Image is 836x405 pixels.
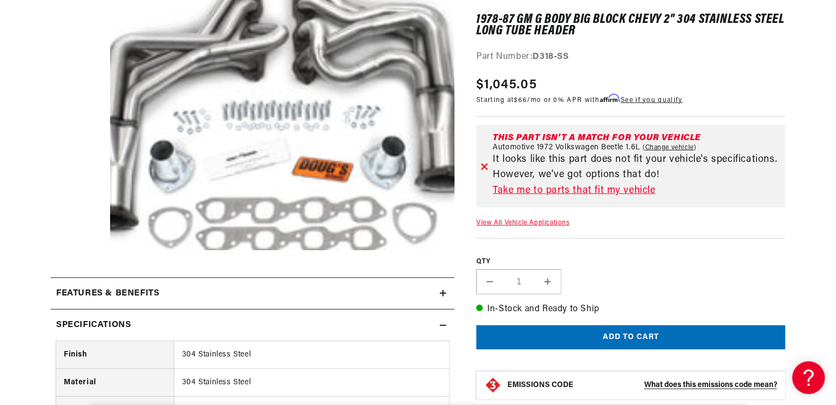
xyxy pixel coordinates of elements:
[507,382,573,390] strong: EMISSIONS CODE
[493,183,781,199] a: Take me to parts that fit my vehicle
[56,318,131,333] h2: Specifications
[514,97,528,104] span: $66
[476,15,785,37] h1: 1978-87 GM G Body Big Block Chevy 2" 304 Stainless Steel Long Tube Header
[643,143,696,152] a: Change vehicle
[56,369,174,397] th: Material
[476,257,785,267] label: QTY
[476,95,682,105] p: Starting at /mo or 0% APR with .
[51,310,455,341] summary: Specifications
[600,94,619,102] span: Affirm
[533,52,569,61] strong: D318-SS
[476,303,785,317] p: In-Stock and Ready to Ship
[51,278,455,310] summary: Features & Benefits
[644,382,777,390] strong: What does this emissions code mean?
[484,377,502,395] img: Emissions code
[493,134,781,142] div: This part isn't a match for your vehicle
[476,220,570,226] a: View All Vehicle Applications
[56,287,159,301] h2: Features & Benefits
[56,341,174,369] th: Finish
[621,97,682,104] a: See if you qualify - Learn more about Affirm Financing (opens in modal)
[476,50,785,64] div: Part Number:
[507,381,777,391] button: EMISSIONS CODEWhat does this emissions code mean?
[476,75,537,95] span: $1,045.05
[174,341,449,369] td: 304 Stainless Steel
[493,143,640,152] span: Automotive 1972 Volkswagen Beetle 1.6L
[476,325,785,350] button: Add to cart
[493,152,781,184] p: It looks like this part does not fit your vehicle's specifications. However, we've got options th...
[174,369,449,397] td: 304 Stainless Steel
